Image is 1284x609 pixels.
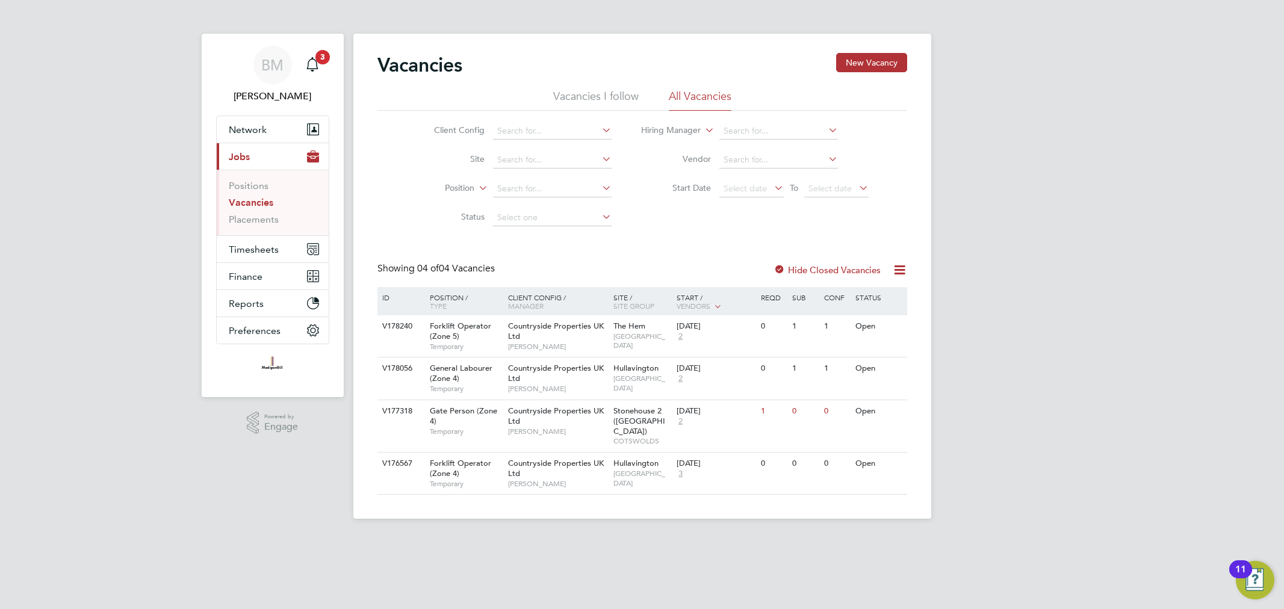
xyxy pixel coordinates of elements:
img: madigangill-logo-retina.png [259,356,286,376]
div: Open [852,400,905,422]
div: Status [852,287,905,308]
button: Timesheets [217,236,329,262]
a: BM[PERSON_NAME] [216,46,329,104]
span: Stonehouse 2 ([GEOGRAPHIC_DATA]) [613,406,665,436]
div: Showing [377,262,497,275]
div: 1 [821,315,852,338]
span: Gate Person (Zone 4) [430,406,497,426]
span: Brandon Mollett [216,89,329,104]
a: Positions [229,180,268,191]
input: Search for... [493,181,612,197]
div: Start / [674,287,758,317]
span: [PERSON_NAME] [508,384,607,394]
div: Conf [821,287,852,308]
div: [DATE] [677,406,755,416]
span: Preferences [229,325,281,336]
span: [GEOGRAPHIC_DATA] [613,332,671,350]
div: [DATE] [677,459,755,469]
div: Position / [421,287,505,316]
span: Powered by [264,412,298,422]
span: Manager [508,301,544,311]
h2: Vacancies [377,53,462,77]
input: Search for... [719,123,838,140]
span: Countryside Properties UK Ltd [508,406,604,426]
span: Vendors [677,301,710,311]
span: Site Group [613,301,654,311]
span: Temporary [430,384,502,394]
span: Network [229,124,267,135]
label: Site [415,153,485,164]
div: Sub [789,287,820,308]
span: [GEOGRAPHIC_DATA] [613,374,671,392]
span: Countryside Properties UK Ltd [508,321,604,341]
span: Countryside Properties UK Ltd [508,458,604,478]
button: Preferences [217,317,329,344]
span: Forklift Operator (Zone 5) [430,321,491,341]
div: ID [379,287,421,308]
label: Hide Closed Vacancies [774,264,881,276]
span: 2 [677,374,684,384]
span: Hullavington [613,458,659,468]
a: Powered byEngage [247,412,298,434]
div: 0 [789,400,820,422]
input: Search for... [719,152,838,168]
div: 1 [821,357,852,380]
div: 0 [758,357,789,380]
span: [PERSON_NAME] [508,479,607,489]
div: V176567 [379,453,421,475]
span: Timesheets [229,244,279,255]
label: Start Date [642,182,711,193]
div: Client Config / [505,287,610,316]
button: Finance [217,263,329,289]
span: 2 [677,416,684,427]
a: Go to home page [216,356,329,376]
span: [PERSON_NAME] [508,342,607,351]
div: 11 [1235,569,1246,585]
li: All Vacancies [669,89,731,111]
span: Finance [229,271,262,282]
label: Client Config [415,125,485,135]
div: 0 [821,400,852,422]
span: 04 of [417,262,439,274]
a: 3 [300,46,324,84]
div: Open [852,453,905,475]
div: V177318 [379,400,421,422]
div: [DATE] [677,363,755,374]
input: Search for... [493,152,612,168]
span: Select date [808,183,852,194]
span: The Hem [613,321,645,331]
span: Reports [229,298,264,309]
a: Vacancies [229,197,273,208]
span: BM [261,57,284,73]
div: Jobs [217,170,329,235]
label: Vendor [642,153,711,164]
nav: Main navigation [202,34,344,397]
div: 1 [758,400,789,422]
div: [DATE] [677,321,755,332]
input: Search for... [493,123,612,140]
div: 0 [789,453,820,475]
span: COTSWOLDS [613,436,671,446]
div: 1 [789,315,820,338]
label: Status [415,211,485,222]
span: Countryside Properties UK Ltd [508,363,604,383]
span: Type [430,301,447,311]
div: Reqd [758,287,789,308]
span: [GEOGRAPHIC_DATA] [613,469,671,487]
span: Forklift Operator (Zone 4) [430,458,491,478]
span: Temporary [430,427,502,436]
button: Jobs [217,143,329,170]
button: New Vacancy [836,53,907,72]
div: Open [852,357,905,380]
div: V178240 [379,315,421,338]
li: Vacancies I follow [553,89,639,111]
span: 3 [677,469,684,479]
div: 0 [758,453,789,475]
button: Network [217,116,329,143]
span: To [786,180,802,196]
span: General Labourer (Zone 4) [430,363,492,383]
div: V178056 [379,357,421,380]
span: 3 [315,50,330,64]
label: Position [405,182,474,194]
label: Hiring Manager [631,125,701,137]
